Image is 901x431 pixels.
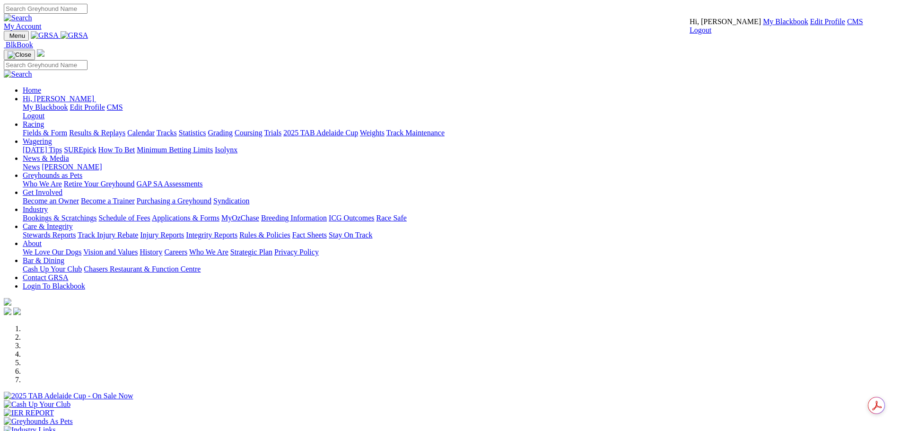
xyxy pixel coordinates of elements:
a: Chasers Restaurant & Function Centre [84,265,201,273]
img: logo-grsa-white.png [37,49,44,57]
div: Care & Integrity [23,231,897,239]
a: CMS [847,18,863,26]
a: GAP SA Assessments [137,180,203,188]
a: Isolynx [215,146,237,154]
button: Toggle navigation [4,50,35,60]
button: Toggle navigation [4,31,29,41]
a: History [140,248,162,256]
a: Calendar [127,129,155,137]
a: Trials [264,129,281,137]
img: facebook.svg [4,308,11,315]
input: Search [4,4,87,14]
a: My Blackbook [23,103,68,111]
a: Strategic Plan [230,248,272,256]
img: Greyhounds As Pets [4,417,73,426]
div: Hi, [PERSON_NAME] [23,103,897,120]
div: About [23,248,897,256]
a: My Account [4,22,42,30]
a: BlkBook [4,41,33,49]
a: Applications & Forms [152,214,219,222]
a: Edit Profile [70,103,105,111]
a: Bookings & Scratchings [23,214,96,222]
a: Who We Are [189,248,228,256]
a: News & Media [23,154,69,162]
div: My Account [690,18,863,35]
a: Login To Blackbook [23,282,85,290]
a: Racing [23,120,44,128]
a: Home [23,86,41,94]
a: Breeding Information [261,214,327,222]
a: Schedule of Fees [98,214,150,222]
a: Race Safe [376,214,406,222]
img: GRSA [61,31,88,40]
a: Wagering [23,137,52,145]
a: Hi, [PERSON_NAME] [23,95,96,103]
a: Become an Owner [23,197,79,205]
div: Bar & Dining [23,265,897,273]
div: Greyhounds as Pets [23,180,897,188]
a: Rules & Policies [239,231,290,239]
img: Search [4,14,32,22]
a: News [23,163,40,171]
a: Fact Sheets [292,231,327,239]
a: Minimum Betting Limits [137,146,213,154]
a: Statistics [179,129,206,137]
a: Retire Your Greyhound [64,180,135,188]
a: Tracks [157,129,177,137]
a: CMS [107,103,123,111]
a: Vision and Values [83,248,138,256]
input: Search [4,60,87,70]
div: News & Media [23,163,897,171]
span: Hi, [PERSON_NAME] [23,95,94,103]
a: Integrity Reports [186,231,237,239]
a: 2025 TAB Adelaide Cup [283,129,358,137]
div: Industry [23,214,897,222]
a: Industry [23,205,48,213]
div: Wagering [23,146,897,154]
a: Track Maintenance [386,129,445,137]
a: Results & Replays [69,129,125,137]
div: Racing [23,129,897,137]
img: twitter.svg [13,308,21,315]
a: We Love Our Dogs [23,248,81,256]
img: logo-grsa-white.png [4,298,11,306]
a: Purchasing a Greyhound [137,197,211,205]
a: Stay On Track [329,231,372,239]
span: BlkBook [6,41,33,49]
img: Close [8,51,31,59]
a: Track Injury Rebate [78,231,138,239]
img: IER REPORT [4,409,54,417]
img: 2025 TAB Adelaide Cup - On Sale Now [4,392,133,400]
a: Logout [690,26,711,34]
div: Get Involved [23,197,897,205]
a: [DATE] Tips [23,146,62,154]
a: [PERSON_NAME] [42,163,102,171]
a: About [23,239,42,247]
a: Who We Are [23,180,62,188]
span: Hi, [PERSON_NAME] [690,18,761,26]
span: Menu [9,32,25,39]
a: Become a Trainer [81,197,135,205]
a: SUREpick [64,146,96,154]
a: Contact GRSA [23,273,68,281]
a: Edit Profile [810,18,845,26]
a: Injury Reports [140,231,184,239]
img: Search [4,70,32,79]
a: MyOzChase [221,214,259,222]
a: Stewards Reports [23,231,76,239]
a: My Blackbook [763,18,808,26]
a: How To Bet [98,146,135,154]
img: GRSA [31,31,59,40]
a: Weights [360,129,385,137]
a: Careers [164,248,187,256]
a: ICG Outcomes [329,214,374,222]
a: Coursing [235,129,262,137]
a: Logout [23,112,44,120]
a: Cash Up Your Club [23,265,82,273]
img: Cash Up Your Club [4,400,70,409]
a: Get Involved [23,188,62,196]
a: Syndication [213,197,249,205]
a: Privacy Policy [274,248,319,256]
a: Fields & Form [23,129,67,137]
a: Greyhounds as Pets [23,171,82,179]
